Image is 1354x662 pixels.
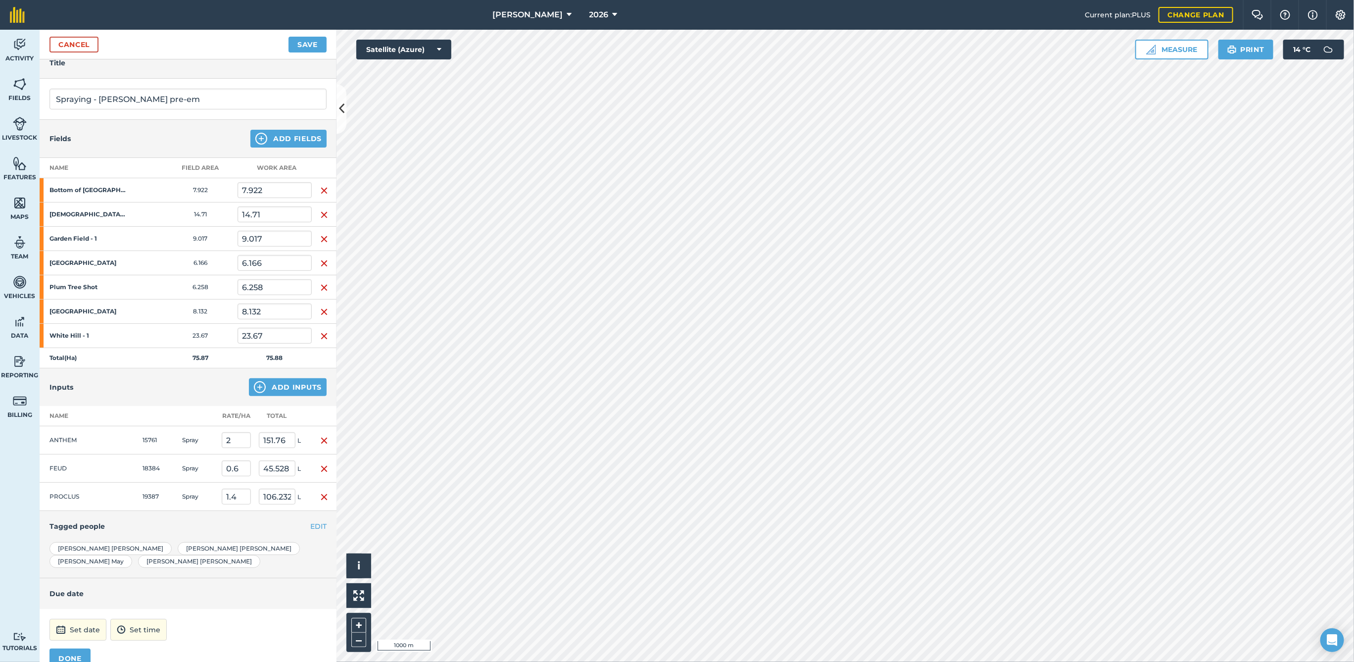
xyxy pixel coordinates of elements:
[40,455,139,483] td: FEUD
[49,235,127,243] strong: Garden Field - 1
[289,37,327,52] button: Save
[49,332,127,340] strong: White Hill - 1
[238,158,312,178] th: Work area
[139,426,178,455] td: 15761
[49,588,327,599] h4: Due date
[320,257,328,269] img: svg+xml;base64,PHN2ZyB4bWxucz0iaHR0cDovL3d3dy53My5vcmcvMjAwMC9zdmciIHdpZHRoPSIxNiIgaGVpZ2h0PSIyNC...
[13,156,27,171] img: svg+xml;base64,PHN2ZyB4bWxucz0iaHR0cDovL3d3dy53My5vcmcvMjAwMC9zdmciIHdpZHRoPSI1NiIgaGVpZ2h0PSI2MC...
[40,483,139,511] td: PROCLUS
[163,275,238,300] td: 6.258
[49,354,77,361] strong: Total ( Ha )
[163,178,238,203] td: 7.922
[255,133,267,145] img: svg+xml;base64,PHN2ZyB4bWxucz0iaHR0cDovL3d3dy53My5vcmcvMjAwMC9zdmciIHdpZHRoPSIxNCIgaGVpZ2h0PSIyNC...
[49,37,98,52] a: Cancel
[320,209,328,221] img: svg+xml;base64,PHN2ZyB4bWxucz0iaHR0cDovL3d3dy53My5vcmcvMjAwMC9zdmciIHdpZHRoPSIxNiIgaGVpZ2h0PSIyNC...
[320,306,328,318] img: svg+xml;base64,PHN2ZyB4bWxucz0iaHR0cDovL3d3dy53My5vcmcvMjAwMC9zdmciIHdpZHRoPSIxNiIgaGVpZ2h0PSIyNC...
[351,633,366,647] button: –
[178,542,300,555] div: [PERSON_NAME] [PERSON_NAME]
[13,632,27,642] img: svg+xml;base64,PD94bWwgdmVyc2lvbj0iMS4wIiBlbmNvZGluZz0idXRmLTgiPz4KPCEtLSBHZW5lcmF0b3I6IEFkb2JlIE...
[589,9,609,21] span: 2026
[320,435,328,447] img: svg+xml;base64,PHN2ZyB4bWxucz0iaHR0cDovL3d3dy53My5vcmcvMjAwMC9zdmciIHdpZHRoPSIxNiIgaGVpZ2h0PSIyNC...
[255,455,312,483] td: L
[254,381,266,393] img: svg+xml;base64,PHN2ZyB4bWxucz0iaHR0cDovL3d3dy53My5vcmcvMjAwMC9zdmciIHdpZHRoPSIxNCIgaGVpZ2h0PSIyNC...
[163,203,238,227] td: 14.71
[1252,10,1263,20] img: Two speech bubbles overlapping with the left bubble in the forefront
[1085,9,1151,20] span: Current plan : PLUS
[13,37,27,52] img: svg+xml;base64,PD94bWwgdmVyc2lvbj0iMS4wIiBlbmNvZGluZz0idXRmLTgiPz4KPCEtLSBHZW5lcmF0b3I6IEFkb2JlIE...
[13,77,27,92] img: svg+xml;base64,PHN2ZyB4bWxucz0iaHR0cDovL3d3dy53My5vcmcvMjAwMC9zdmciIHdpZHRoPSI1NiIgaGVpZ2h0PSI2MC...
[163,324,238,348] td: 23.67
[178,426,218,455] td: Spray
[49,382,73,393] h4: Inputs
[49,555,132,568] div: [PERSON_NAME] May
[320,491,328,503] img: svg+xml;base64,PHN2ZyB4bWxucz0iaHR0cDovL3d3dy53My5vcmcvMjAwMC9zdmciIHdpZHRoPSIxNiIgaGVpZ2h0PSIyNC...
[49,283,127,291] strong: Plum Tree Shot
[163,227,238,251] td: 9.017
[138,555,260,568] div: [PERSON_NAME] [PERSON_NAME]
[193,354,208,361] strong: 75.87
[163,158,238,178] th: Field Area
[40,158,163,178] th: Name
[13,394,27,408] img: svg+xml;base64,PD94bWwgdmVyc2lvbj0iMS4wIiBlbmNvZGluZz0idXRmLTgiPz4KPCEtLSBHZW5lcmF0b3I6IEFkb2JlIE...
[13,354,27,369] img: svg+xml;base64,PD94bWwgdmVyc2lvbj0iMS4wIiBlbmNvZGluZz0idXRmLTgiPz4KPCEtLSBHZW5lcmF0b3I6IEFkb2JlIE...
[267,354,283,361] strong: 75.88
[255,406,312,426] th: Total
[1159,7,1233,23] a: Change plan
[255,426,312,455] td: L
[49,259,127,267] strong: [GEOGRAPHIC_DATA]
[1308,9,1318,21] img: svg+xml;base64,PHN2ZyB4bWxucz0iaHR0cDovL3d3dy53My5vcmcvMjAwMC9zdmciIHdpZHRoPSIxNyIgaGVpZ2h0PSIxNy...
[13,235,27,250] img: svg+xml;base64,PD94bWwgdmVyc2lvbj0iMS4wIiBlbmNvZGluZz0idXRmLTgiPz4KPCEtLSBHZW5lcmF0b3I6IEFkb2JlIE...
[320,282,328,294] img: svg+xml;base64,PHN2ZyB4bWxucz0iaHR0cDovL3d3dy53My5vcmcvMjAwMC9zdmciIHdpZHRoPSIxNiIgaGVpZ2h0PSIyNC...
[13,196,27,210] img: svg+xml;base64,PHN2ZyB4bWxucz0iaHR0cDovL3d3dy53My5vcmcvMjAwMC9zdmciIHdpZHRoPSI1NiIgaGVpZ2h0PSI2MC...
[320,185,328,197] img: svg+xml;base64,PHN2ZyB4bWxucz0iaHR0cDovL3d3dy53My5vcmcvMjAwMC9zdmciIHdpZHRoPSIxNiIgaGVpZ2h0PSIyNC...
[218,406,255,426] th: Rate/ Ha
[178,455,218,483] td: Spray
[1320,628,1344,652] div: Open Intercom Messenger
[40,426,139,455] td: ANTHEM
[346,554,371,578] button: i
[139,455,178,483] td: 18384
[1218,40,1274,59] button: Print
[310,521,327,532] button: EDIT
[49,57,327,68] h4: Title
[13,275,27,290] img: svg+xml;base64,PD94bWwgdmVyc2lvbj0iMS4wIiBlbmNvZGluZz0idXRmLTgiPz4KPCEtLSBHZW5lcmF0b3I6IEFkb2JlIE...
[320,463,328,475] img: svg+xml;base64,PHN2ZyB4bWxucz0iaHR0cDovL3d3dy53My5vcmcvMjAwMC9zdmciIHdpZHRoPSIxNiIgaGVpZ2h0PSIyNC...
[56,624,66,636] img: svg+xml;base64,PD94bWwgdmVyc2lvbj0iMS4wIiBlbmNvZGluZz0idXRmLTgiPz4KPCEtLSBHZW5lcmF0b3I6IEFkb2JlIE...
[249,378,327,396] button: Add Inputs
[1227,44,1237,55] img: svg+xml;base64,PHN2ZyB4bWxucz0iaHR0cDovL3d3dy53My5vcmcvMjAwMC9zdmciIHdpZHRoPSIxOSIgaGVpZ2h0PSIyNC...
[49,521,327,532] h4: Tagged people
[1283,40,1344,59] button: 14 °C
[357,560,360,572] span: i
[163,300,238,324] td: 8.132
[13,314,27,329] img: svg+xml;base64,PD94bWwgdmVyc2lvbj0iMS4wIiBlbmNvZGluZz0idXRmLTgiPz4KPCEtLSBHZW5lcmF0b3I6IEFkb2JlIE...
[255,483,312,511] td: L
[1135,40,1209,59] button: Measure
[49,186,127,194] strong: Bottom of [GEOGRAPHIC_DATA]
[1335,10,1347,20] img: A cog icon
[163,251,238,275] td: 6.166
[117,624,126,636] img: svg+xml;base64,PD94bWwgdmVyc2lvbj0iMS4wIiBlbmNvZGluZz0idXRmLTgiPz4KPCEtLSBHZW5lcmF0b3I6IEFkb2JlIE...
[492,9,563,21] span: [PERSON_NAME]
[40,406,139,426] th: Name
[139,483,178,511] td: 19387
[49,307,127,315] strong: [GEOGRAPHIC_DATA]
[49,542,172,555] div: [PERSON_NAME] [PERSON_NAME]
[250,130,327,148] button: Add Fields
[178,483,218,511] td: Spray
[110,619,167,641] button: Set time
[49,133,71,144] h4: Fields
[351,618,366,633] button: +
[356,40,451,59] button: Satellite (Azure)
[1318,40,1338,59] img: svg+xml;base64,PD94bWwgdmVyc2lvbj0iMS4wIiBlbmNvZGluZz0idXRmLTgiPz4KPCEtLSBHZW5lcmF0b3I6IEFkb2JlIE...
[1293,40,1310,59] span: 14 ° C
[10,7,25,23] img: fieldmargin Logo
[13,116,27,131] img: svg+xml;base64,PD94bWwgdmVyc2lvbj0iMS4wIiBlbmNvZGluZz0idXRmLTgiPz4KPCEtLSBHZW5lcmF0b3I6IEFkb2JlIE...
[49,89,327,109] input: What needs doing?
[1146,45,1156,54] img: Ruler icon
[49,619,106,641] button: Set date
[49,210,127,218] strong: [DEMOGRAPHIC_DATA][GEOGRAPHIC_DATA]
[320,330,328,342] img: svg+xml;base64,PHN2ZyB4bWxucz0iaHR0cDovL3d3dy53My5vcmcvMjAwMC9zdmciIHdpZHRoPSIxNiIgaGVpZ2h0PSIyNC...
[353,590,364,601] img: Four arrows, one pointing top left, one top right, one bottom right and the last bottom left
[320,233,328,245] img: svg+xml;base64,PHN2ZyB4bWxucz0iaHR0cDovL3d3dy53My5vcmcvMjAwMC9zdmciIHdpZHRoPSIxNiIgaGVpZ2h0PSIyNC...
[1279,10,1291,20] img: A question mark icon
